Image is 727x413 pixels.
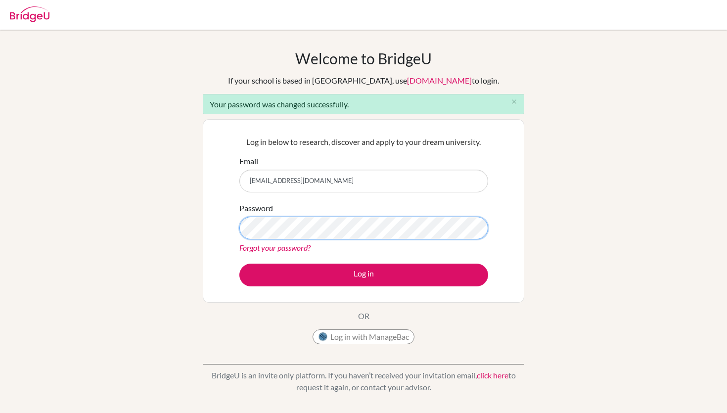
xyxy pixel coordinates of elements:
[239,264,488,286] button: Log in
[203,369,524,393] p: BridgeU is an invite only platform. If you haven’t received your invitation email, to request it ...
[239,155,258,167] label: Email
[295,49,432,67] h1: Welcome to BridgeU
[510,98,518,105] i: close
[228,75,499,87] div: If your school is based in [GEOGRAPHIC_DATA], use to login.
[504,94,524,109] button: Close
[477,370,508,380] a: click here
[407,76,472,85] a: [DOMAIN_NAME]
[10,6,49,22] img: Bridge-U
[313,329,414,344] button: Log in with ManageBac
[239,243,311,252] a: Forgot your password?
[358,310,369,322] p: OR
[203,94,524,114] div: Your password was changed successfully.
[239,202,273,214] label: Password
[239,136,488,148] p: Log in below to research, discover and apply to your dream university.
